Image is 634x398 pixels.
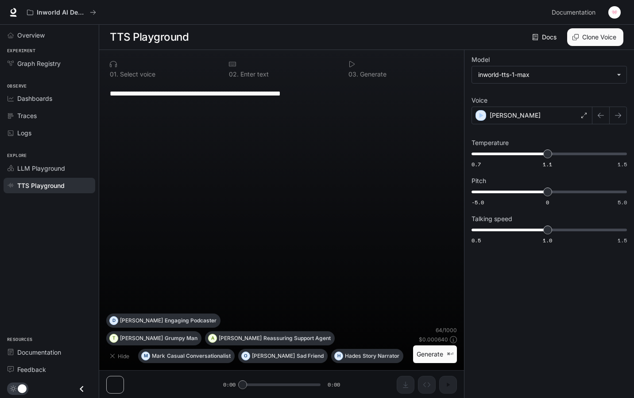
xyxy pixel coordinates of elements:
[552,7,595,18] span: Documentation
[238,349,328,363] button: O[PERSON_NAME]Sad Friend
[263,336,331,341] p: Reassuring Support Agent
[118,71,155,77] p: Select voice
[472,140,509,146] p: Temperature
[4,108,95,123] a: Traces
[17,111,37,120] span: Traces
[567,28,623,46] button: Clone Voice
[618,237,627,244] span: 1.5
[331,349,403,363] button: HHadesStory Narrator
[4,362,95,377] a: Feedback
[419,336,448,343] p: $ 0.000640
[478,70,612,79] div: inworld-tts-1-max
[363,353,399,359] p: Story Narrator
[142,349,150,363] div: M
[4,178,95,193] a: TTS Playground
[110,28,189,46] h1: TTS Playground
[413,345,457,364] button: Generate⌘⏎
[106,314,220,328] button: D[PERSON_NAME]Engaging Podcaster
[348,71,358,77] p: 0 3 .
[110,331,118,345] div: T
[530,28,560,46] a: Docs
[209,331,216,345] div: A
[472,216,512,222] p: Talking speed
[17,94,52,103] span: Dashboards
[152,353,165,359] p: Mark
[618,161,627,168] span: 1.5
[472,161,481,168] span: 0.7
[436,326,457,334] p: 64 / 1000
[17,164,65,173] span: LLM Playground
[546,199,549,206] span: 0
[4,344,95,360] a: Documentation
[106,349,135,363] button: Hide
[110,314,118,328] div: D
[37,9,86,16] p: Inworld AI Demos
[4,27,95,43] a: Overview
[23,4,100,21] button: All workspaces
[345,353,361,359] p: Hades
[165,336,197,341] p: Grumpy Man
[18,383,27,393] span: Dark mode toggle
[358,71,387,77] p: Generate
[472,178,486,184] p: Pitch
[548,4,602,21] a: Documentation
[472,66,626,83] div: inworld-tts-1-max
[106,331,201,345] button: T[PERSON_NAME]Grumpy Man
[167,353,231,359] p: Casual Conversationalist
[229,71,239,77] p: 0 2 .
[239,71,269,77] p: Enter text
[4,91,95,106] a: Dashboards
[165,318,216,323] p: Engaging Podcaster
[543,161,552,168] span: 1.1
[606,4,623,21] button: User avatar
[490,111,541,120] p: [PERSON_NAME]
[219,336,262,341] p: [PERSON_NAME]
[17,181,65,190] span: TTS Playground
[17,348,61,357] span: Documentation
[4,161,95,176] a: LLM Playground
[543,237,552,244] span: 1.0
[17,31,45,40] span: Overview
[17,59,61,68] span: Graph Registry
[472,57,490,63] p: Model
[205,331,335,345] button: A[PERSON_NAME]Reassuring Support Agent
[17,365,46,374] span: Feedback
[120,318,163,323] p: [PERSON_NAME]
[472,199,484,206] span: -5.0
[72,380,92,398] button: Close drawer
[120,336,163,341] p: [PERSON_NAME]
[472,97,487,103] p: Voice
[608,6,621,19] img: User avatar
[4,56,95,71] a: Graph Registry
[17,128,31,138] span: Logs
[4,125,95,141] a: Logs
[335,349,343,363] div: H
[242,349,250,363] div: O
[618,199,627,206] span: 5.0
[447,352,453,357] p: ⌘⏎
[297,353,324,359] p: Sad Friend
[110,71,118,77] p: 0 1 .
[472,237,481,244] span: 0.5
[138,349,235,363] button: MMarkCasual Conversationalist
[252,353,295,359] p: [PERSON_NAME]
